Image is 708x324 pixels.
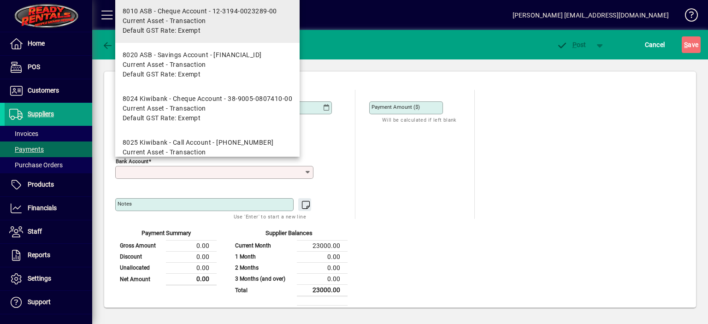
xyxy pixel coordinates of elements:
[123,70,201,79] span: Default GST Rate: Exempt
[682,36,701,53] button: Save
[5,197,92,220] a: Financials
[28,181,54,188] span: Products
[234,211,306,222] mat-hint: Use 'Enter' to start a new line
[513,8,669,23] div: [PERSON_NAME] [EMAIL_ADDRESS][DOMAIN_NAME]
[5,267,92,290] a: Settings
[28,275,51,282] span: Settings
[166,240,217,251] td: 0.00
[552,36,591,53] button: Post
[678,2,696,32] a: Knowledge Base
[5,291,92,314] a: Support
[28,298,51,306] span: Support
[5,244,92,267] a: Reports
[123,50,262,60] div: 8020 ASB - Savings Account - [FINANCIAL_ID]
[115,229,217,240] div: Payment Summary
[123,60,206,70] span: Current Asset - Transaction
[382,114,456,125] mat-hint: Will be calculated if left blank
[230,262,297,273] td: 2 Months
[5,56,92,79] a: POS
[28,251,50,259] span: Reports
[230,229,348,240] div: Supplier Balances
[115,262,166,273] td: Unallocated
[123,6,277,16] div: 8010 ASB - Cheque Account - 12-3194-0023289-00
[297,251,348,262] td: 0.00
[115,130,300,174] mat-option: 8025 Kiwibank - Call Account - 38-9005-0807410-01
[115,43,300,87] mat-option: 8020 ASB - Savings Account - 12-3194-0023289-50
[118,200,132,207] mat-label: Notes
[5,173,92,196] a: Products
[230,305,297,316] td: Balance after payment
[28,63,40,71] span: POS
[230,284,297,296] td: Total
[166,251,217,262] td: 0.00
[5,126,92,141] a: Invoices
[9,146,44,153] span: Payments
[123,26,201,35] span: Default GST Rate: Exempt
[297,273,348,284] td: 0.00
[115,240,166,251] td: Gross Amount
[28,110,54,118] span: Suppliers
[5,79,92,102] a: Customers
[28,40,45,47] span: Home
[297,262,348,273] td: 0.00
[100,36,135,53] button: Back
[166,262,217,273] td: 0.00
[115,219,217,286] app-page-summary-card: Payment Summary
[230,273,297,284] td: 3 Months (and over)
[572,41,577,48] span: P
[230,240,297,251] td: Current Month
[684,37,698,52] span: ave
[372,104,420,110] mat-label: Payment Amount ($)
[9,130,38,137] span: Invoices
[115,273,166,285] td: Net Amount
[123,113,201,123] span: Default GST Rate: Exempt
[123,94,292,104] div: 8024 Kiwibank - Cheque Account - 38-9005-0807410-00
[645,37,665,52] span: Cancel
[92,36,143,53] app-page-header-button: Back
[123,147,206,157] span: Current Asset - Transaction
[102,41,133,48] span: Back
[297,305,348,316] td: 23000.00
[115,87,300,130] mat-option: 8024 Kiwibank - Cheque Account - 38-9005-0807410-00
[28,87,59,94] span: Customers
[230,251,297,262] td: 1 Month
[28,204,57,212] span: Financials
[28,228,42,235] span: Staff
[116,158,148,165] mat-label: Bank Account
[5,32,92,55] a: Home
[115,251,166,262] td: Discount
[166,273,217,285] td: 0.00
[230,219,348,317] app-page-summary-card: Supplier Balances
[297,240,348,251] td: 23000.00
[9,161,63,169] span: Purchase Orders
[123,138,274,147] div: 8025 Kiwibank - Call Account - [PHONE_NUMBER]
[123,16,206,26] span: Current Asset - Transaction
[684,41,688,48] span: S
[297,284,348,296] td: 23000.00
[123,104,206,113] span: Current Asset - Transaction
[643,36,667,53] button: Cancel
[5,157,92,173] a: Purchase Orders
[5,220,92,243] a: Staff
[5,141,92,157] a: Payments
[556,41,586,48] span: ost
